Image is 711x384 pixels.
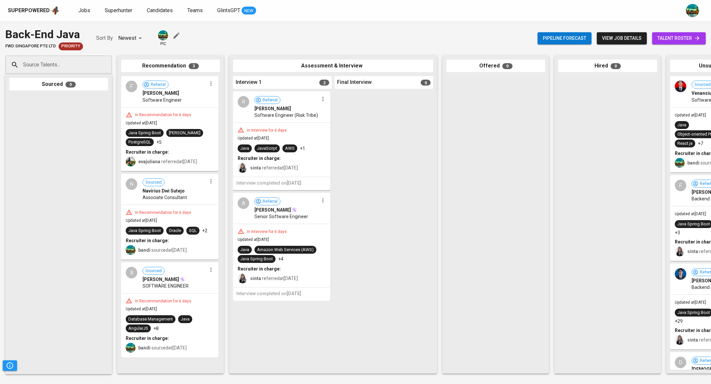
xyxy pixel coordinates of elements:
div: React.js [677,141,693,147]
b: bandi [138,247,150,253]
div: Recommendation [121,60,220,72]
span: referred at [DATE] [138,159,197,164]
a: GlintsGPT NEW [217,7,256,15]
div: Assessment & Interview [233,60,433,72]
b: bandi [687,160,699,166]
div: In Interview for 6 days [244,128,289,133]
span: SOFTWARE ENGINEER [143,283,189,289]
div: Java Spring Boot [240,256,273,262]
p: +1 [300,145,305,152]
span: Superhunter [105,7,132,13]
p: +5 [156,139,162,145]
div: PostgreSQL [128,139,151,145]
img: app logo [51,6,60,15]
div: [PERSON_NAME] [169,130,200,136]
span: Referral [260,97,280,103]
img: a5d44b89-0c59-4c54-99d0-a63b29d42bd3.jpg [675,158,685,168]
span: 0 [502,63,513,69]
div: N [126,178,137,190]
span: Jobs [78,7,90,13]
span: Updated at [DATE] [126,307,157,311]
span: Updated at [DATE] [675,300,706,305]
img: a5d44b89-0c59-4c54-99d0-a63b29d42bd3.jpg [126,245,136,255]
span: Updated at [DATE] [238,237,269,242]
b: Recruiter in charge: [238,266,281,271]
div: pic [157,30,169,47]
div: Java Spring Boot [128,228,161,234]
a: Jobs [78,7,92,15]
div: JavaScript [257,145,277,152]
img: sinta.windasari@glints.com [675,335,685,345]
b: Recruiter in charge: [126,336,169,341]
a: Superhunter [105,7,134,15]
span: Candidates [147,7,173,13]
div: Hired [558,60,657,72]
div: D [675,357,686,368]
span: referred at [DATE] [250,165,298,170]
span: Final Interview [337,79,372,86]
span: [PERSON_NAME] [143,90,179,96]
div: Database Management [128,316,173,322]
span: [PERSON_NAME] [254,105,291,112]
img: a5d44b89-0c59-4c54-99d0-a63b29d42bd3.jpg [126,343,136,353]
img: magic_wand.svg [292,207,297,213]
b: sinta [250,276,261,281]
p: +29 [675,318,683,324]
img: a5d44b89-0c59-4c54-99d0-a63b29d42bd3.jpg [158,30,168,40]
img: sinta.windasari@glints.com [238,163,248,173]
p: +8 [153,325,159,332]
div: FReferral[PERSON_NAME]Software EngineerIn Recommendation for 6 daysUpdated at[DATE]Java Spring Bo... [121,76,219,171]
span: Sourced [143,179,164,186]
span: 3 [189,63,199,69]
p: +2 [202,227,207,234]
p: +4 [278,256,283,262]
img: 30b7613ce7196b30694ef3ae2a5e5f40.jpeg [675,268,686,280]
span: GlintsGPT [217,7,240,13]
div: SQL [189,228,197,234]
button: Pipeline forecast [538,32,592,44]
span: Pipeline forecast [543,34,586,42]
img: eva@glints.com [126,157,136,166]
span: Associate Consultant [143,194,187,201]
div: Java [677,122,686,128]
button: Pipeline Triggers [3,360,17,371]
b: Recruiter in charge: [126,238,169,243]
span: Updated at [DATE] [126,218,157,223]
div: F [675,180,686,191]
p: +3 [675,229,680,236]
div: Java Spring Boot [128,130,161,136]
button: Open [108,64,110,65]
div: Superpowered [8,7,50,14]
button: view job details [597,32,647,44]
div: Java [240,145,249,152]
div: Offered [446,60,545,72]
div: In Recommendation for 6 days [132,210,194,216]
span: Updated at [DATE] [126,121,157,125]
span: Software Engineer (Risk Tribe) [254,112,318,118]
span: Navirius Dwi Sutejo [143,188,185,194]
div: BSourced[PERSON_NAME]SOFTWARE ENGINEERIn Recommendation for 6 daysUpdated at[DATE]Database Manage... [121,262,219,357]
div: Java Spring Boot [677,310,710,316]
div: NSourcedNavirius Dwi SutejoAssociate ConsultantIn Recommendation for 6 daysUpdated at[DATE]Java S... [121,174,219,260]
span: NEW [242,8,256,14]
span: sourced at [DATE] [138,247,187,253]
span: [PERSON_NAME] [143,276,179,283]
span: 2 [319,80,329,86]
span: sourced at [DATE] [138,345,187,350]
span: 0 [421,80,431,86]
span: Referral [148,82,168,88]
span: Updated at [DATE] [675,212,706,216]
span: Teams [187,7,203,13]
b: evajuliana [138,159,160,164]
div: Sourced [9,78,108,91]
span: Updated at [DATE] [238,136,269,141]
div: Java Spring Boot [677,221,710,227]
span: Referral [260,198,280,205]
div: R [238,96,249,108]
p: Newest [118,34,136,42]
div: AWS [285,145,295,152]
div: In Recommendation for 6 days [132,298,194,304]
div: AReferral[PERSON_NAME]Senior Software EngineerIn Interview for 6 daysUpdated at[DATE]JavaAmazon W... [233,193,330,301]
b: sinta [250,165,261,170]
a: Superpoweredapp logo [8,6,60,15]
